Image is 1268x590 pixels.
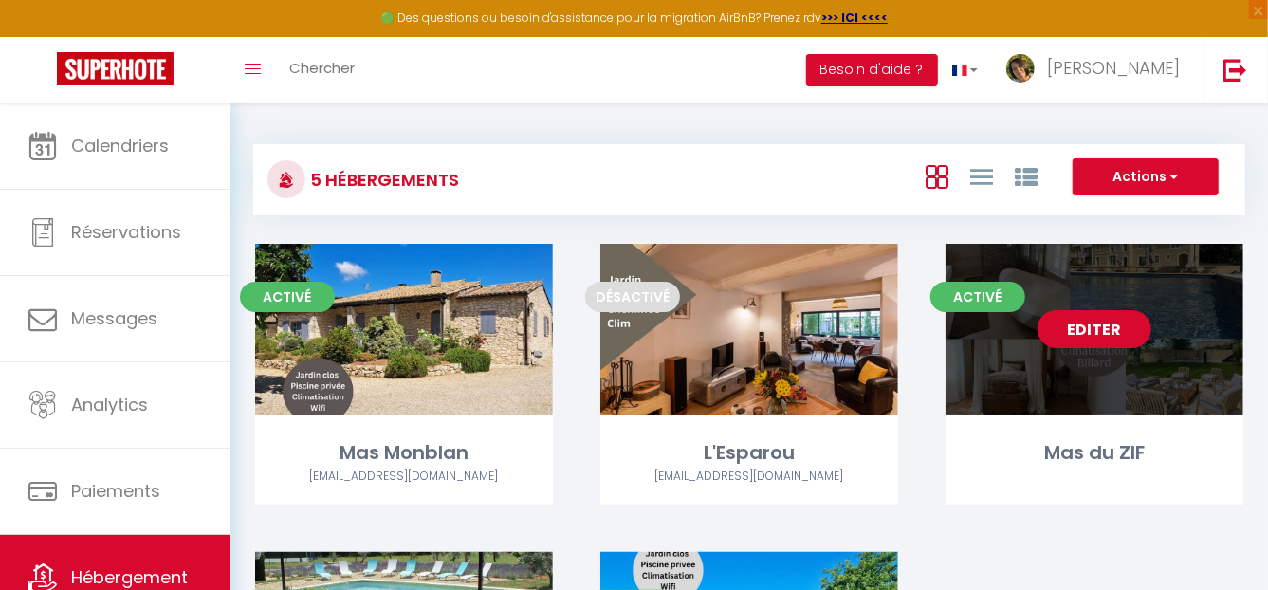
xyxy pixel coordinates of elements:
[600,468,898,486] div: Airbnb
[71,565,188,589] span: Hébergement
[946,438,1243,468] div: Mas du ZIF
[1073,158,1219,196] button: Actions
[1015,160,1038,192] a: Vue par Groupe
[289,58,355,78] span: Chercher
[821,9,888,26] a: >>> ICI <<<<
[930,282,1025,312] span: Activé
[305,158,459,201] h3: 5 Hébergements
[600,438,898,468] div: L'Esparou
[255,468,553,486] div: Airbnb
[57,52,174,85] img: Super Booking
[970,160,993,192] a: Vue en Liste
[1038,310,1151,348] a: Editer
[71,479,160,503] span: Paiements
[1223,58,1247,82] img: logout
[1006,54,1035,83] img: ...
[926,160,948,192] a: Vue en Box
[71,306,157,330] span: Messages
[806,54,938,86] button: Besoin d'aide ?
[71,220,181,244] span: Réservations
[240,282,335,312] span: Activé
[275,37,369,103] a: Chercher
[1047,56,1180,80] span: [PERSON_NAME]
[71,393,148,416] span: Analytics
[71,134,169,157] span: Calendriers
[585,282,680,312] span: Désactivé
[992,37,1204,103] a: ... [PERSON_NAME]
[255,438,553,468] div: Mas Monblan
